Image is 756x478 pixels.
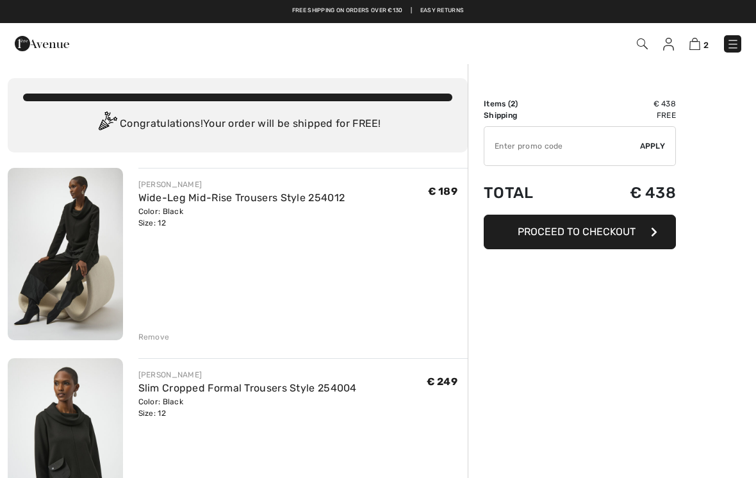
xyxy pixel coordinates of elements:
[663,38,674,51] img: My Info
[727,38,739,51] img: Menu
[420,6,464,15] a: Easy Returns
[15,37,69,49] a: 1ère Avenue
[689,38,700,50] img: Shopping Bag
[15,31,69,56] img: 1ère Avenue
[518,226,636,238] span: Proceed to Checkout
[138,331,170,343] div: Remove
[138,396,357,419] div: Color: Black Size: 12
[484,215,676,249] button: Proceed to Checkout
[689,36,709,51] a: 2
[637,38,648,49] img: Search
[427,375,458,388] span: € 249
[484,127,640,165] input: Promo code
[23,111,452,137] div: Congratulations! Your order will be shipped for FREE!
[484,110,583,121] td: Shipping
[583,98,676,110] td: € 438
[411,6,412,15] span: |
[138,179,345,190] div: [PERSON_NAME]
[703,40,709,50] span: 2
[94,111,120,137] img: Congratulation2.svg
[138,206,345,229] div: Color: Black Size: 12
[428,185,458,197] span: € 189
[8,168,123,340] img: Wide-Leg Mid-Rise Trousers Style 254012
[583,171,676,215] td: € 438
[138,192,345,204] a: Wide-Leg Mid-Rise Trousers Style 254012
[138,382,357,394] a: Slim Cropped Formal Trousers Style 254004
[484,171,583,215] td: Total
[138,369,357,381] div: [PERSON_NAME]
[292,6,403,15] a: Free shipping on orders over €130
[484,98,583,110] td: Items ( )
[583,110,676,121] td: Free
[511,99,515,108] span: 2
[640,140,666,152] span: Apply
